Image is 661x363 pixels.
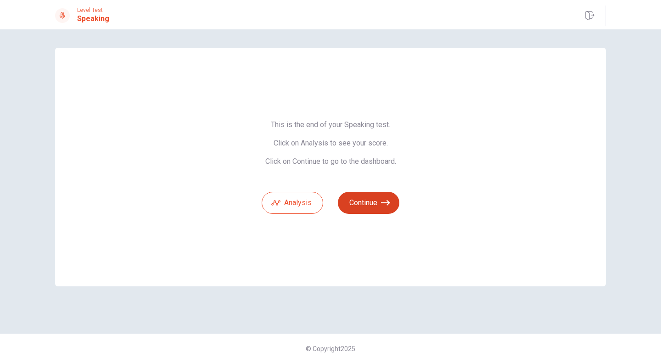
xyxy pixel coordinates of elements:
span: Level Test [77,7,109,13]
h1: Speaking [77,13,109,24]
span: © Copyright 2025 [306,345,355,352]
span: This is the end of your Speaking test. Click on Analysis to see your score. Click on Continue to ... [262,120,399,166]
button: Analysis [262,192,323,214]
button: Continue [338,192,399,214]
